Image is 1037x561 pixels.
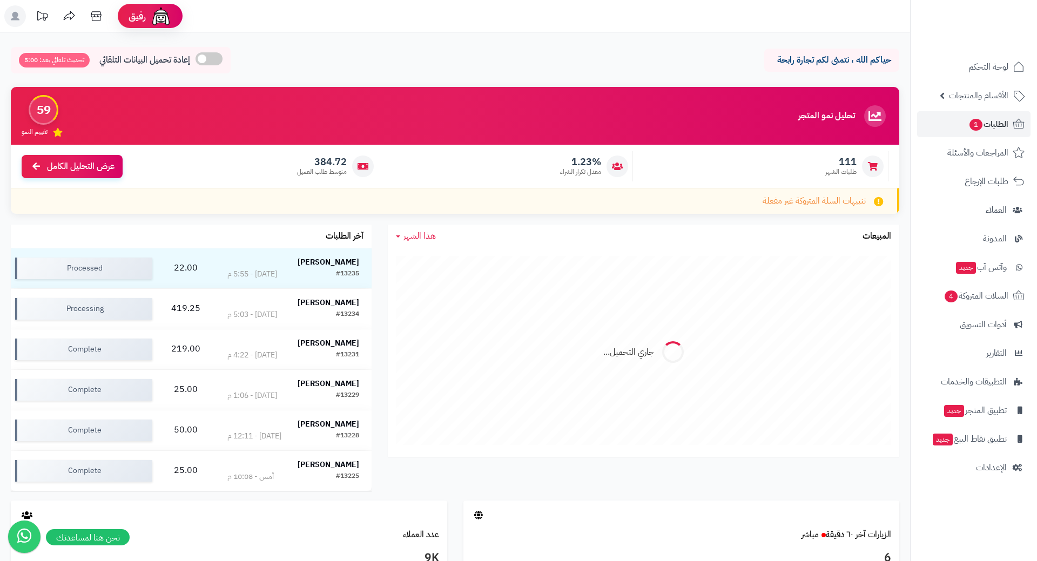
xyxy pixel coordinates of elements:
a: الطلبات1 [917,111,1031,137]
span: 4 [945,290,958,302]
span: لوحة التحكم [968,59,1008,75]
span: السلات المتروكة [944,288,1008,303]
p: حياكم الله ، نتمنى لكم تجارة رابحة [772,54,891,66]
span: الأقسام والمنتجات [949,88,1008,103]
span: 1.23% [560,156,601,168]
img: ai-face.png [150,5,172,27]
span: جديد [933,434,953,445]
strong: [PERSON_NAME] [298,418,359,430]
div: Processing [15,298,152,320]
h3: تحليل نمو المتجر [798,111,855,121]
span: عرض التحليل الكامل [47,160,115,173]
a: عدد العملاء [403,528,439,541]
td: 219.00 [157,329,214,369]
div: #13234 [336,309,359,320]
span: تنبيهات السلة المتروكة غير مفعلة [763,195,866,207]
span: طلبات الإرجاع [965,174,1008,189]
strong: [PERSON_NAME] [298,337,359,349]
td: 22.00 [157,248,214,288]
div: #13228 [336,431,359,442]
span: هذا الشهر [403,229,436,242]
div: [DATE] - 5:55 م [227,269,277,280]
span: إعادة تحميل البيانات التلقائي [99,54,190,66]
span: رفيق [129,10,146,23]
strong: [PERSON_NAME] [298,378,359,389]
div: [DATE] - 12:11 م [227,431,281,442]
div: [DATE] - 5:03 م [227,309,277,320]
span: متوسط طلب العميل [297,167,347,177]
div: #13229 [336,390,359,401]
td: 419.25 [157,289,214,329]
div: Complete [15,379,152,401]
td: 50.00 [157,410,214,450]
div: Processed [15,258,152,279]
a: الإعدادات [917,455,1031,481]
a: التطبيقات والخدمات [917,369,1031,395]
a: تحديثات المنصة [29,5,56,30]
span: المراجعات والأسئلة [947,145,1008,160]
strong: [PERSON_NAME] [298,297,359,308]
td: 25.00 [157,451,214,491]
span: المدونة [983,231,1007,246]
span: الإعدادات [976,460,1007,475]
span: جديد [944,405,964,417]
a: الزيارات آخر ٦٠ دقيقةمباشر [802,528,891,541]
img: logo-2.png [964,28,1027,50]
div: [DATE] - 4:22 م [227,350,277,361]
strong: [PERSON_NAME] [298,459,359,470]
a: لوحة التحكم [917,54,1031,80]
small: مباشر [802,528,819,541]
div: #13235 [336,269,359,280]
span: 111 [825,156,857,168]
span: الطلبات [968,117,1008,132]
span: تحديث تلقائي بعد: 5:00 [19,53,90,67]
a: المراجعات والأسئلة [917,140,1031,166]
span: التقارير [986,346,1007,361]
span: أدوات التسويق [960,317,1007,332]
span: جديد [956,262,976,274]
div: جاري التحميل... [603,346,654,359]
span: طلبات الشهر [825,167,857,177]
span: تطبيق المتجر [943,403,1007,418]
td: 25.00 [157,370,214,410]
a: أدوات التسويق [917,312,1031,337]
a: العملاء [917,197,1031,223]
div: #13225 [336,471,359,482]
a: التقارير [917,340,1031,366]
span: معدل تكرار الشراء [560,167,601,177]
a: عرض التحليل الكامل [22,155,123,178]
span: التطبيقات والخدمات [941,374,1007,389]
span: تقييم النمو [22,127,48,137]
a: السلات المتروكة4 [917,283,1031,309]
span: وآتس آب [955,260,1007,275]
a: وآتس آبجديد [917,254,1031,280]
h3: المبيعات [863,232,891,241]
h3: آخر الطلبات [326,232,363,241]
a: تطبيق المتجرجديد [917,397,1031,423]
div: [DATE] - 1:06 م [227,390,277,401]
div: #13231 [336,350,359,361]
a: طلبات الإرجاع [917,168,1031,194]
span: العملاء [986,202,1007,218]
span: 1 [969,119,982,131]
div: Complete [15,460,152,482]
a: هذا الشهر [396,230,436,242]
a: المدونة [917,226,1031,252]
div: Complete [15,339,152,360]
span: 384.72 [297,156,347,168]
span: تطبيق نقاط البيع [932,431,1007,447]
div: أمس - 10:08 م [227,471,274,482]
div: Complete [15,420,152,441]
a: تطبيق نقاط البيعجديد [917,426,1031,452]
strong: [PERSON_NAME] [298,256,359,268]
